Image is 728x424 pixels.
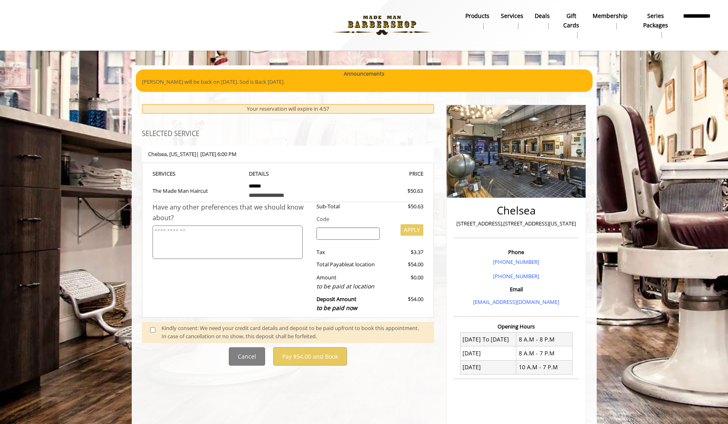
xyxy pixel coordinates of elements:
a: Series packagesSeries packages [633,10,677,40]
td: [DATE] [460,360,516,374]
button: Pay $54.00 and Book [273,347,347,366]
div: Your reservation will expire in 4:57 [142,104,434,114]
div: $50.63 [386,202,423,211]
div: $3.37 [386,248,423,257]
span: S [173,170,175,177]
h2: Chelsea [456,205,577,216]
td: [DATE] [460,346,516,360]
div: Kindly consent: We need your credit card details and deposit to be paid upfront to book this appo... [162,324,426,341]
a: Gift cardsgift cards [555,10,587,40]
td: 8 A.M - 8 P.M [516,333,573,346]
button: APPLY [401,224,423,236]
td: 10 A.M - 7 P.M [516,360,573,374]
td: The Made Man Haircut [153,178,243,202]
div: Total Payable [310,260,386,269]
span: at location [349,261,375,268]
div: Amount [310,273,386,291]
a: ServicesServices [495,10,529,31]
a: [PHONE_NUMBER] [493,272,539,280]
div: Code [310,215,423,223]
a: [EMAIL_ADDRESS][DOMAIN_NAME] [473,298,559,306]
div: to be paid at location [316,282,380,291]
td: [DATE] To [DATE] [460,333,516,346]
a: DealsDeals [529,10,555,31]
th: DETAILS [243,169,333,179]
b: Chelsea | [DATE] 6:00 PM [148,150,237,158]
h3: Phone [456,249,577,255]
b: Services [501,11,523,20]
span: to be paid now [316,304,357,312]
b: Series packages [639,11,672,30]
div: $0.00 [386,273,423,291]
a: Productsproducts [460,10,495,31]
b: Deposit Amount [316,295,357,312]
button: Cancel [229,347,265,366]
div: $54.00 [386,260,423,269]
img: Made Man Barbershop logo [326,3,438,48]
span: , [US_STATE] [167,150,196,158]
p: [PERSON_NAME] will be back on [DATE]. Sod is Back [DATE]. [142,78,586,86]
div: $54.00 [386,295,423,312]
b: products [465,11,489,20]
b: gift cards [561,11,581,30]
b: Deals [535,11,550,20]
h3: SELECTED SERVICE [142,130,434,138]
b: Membership [593,11,628,20]
div: Have any other preferences that we should know about? [153,202,311,223]
th: PRICE [333,169,424,179]
div: Sub-Total [310,202,386,211]
p: [STREET_ADDRESS],[STREET_ADDRESS][US_STATE] [456,219,577,228]
h3: Email [456,286,577,292]
b: Announcements [344,69,384,78]
div: Tax [310,248,386,257]
a: MembershipMembership [587,10,633,31]
th: SERVICE [153,169,243,179]
a: [PHONE_NUMBER] [493,258,539,266]
td: 8 A.M - 7 P.M [516,346,573,360]
h3: Opening Hours [454,324,579,329]
div: $50.63 [378,187,423,195]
